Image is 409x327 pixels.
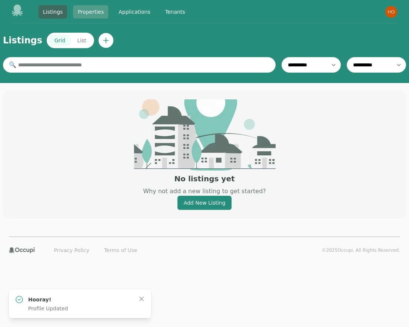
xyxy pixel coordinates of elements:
[99,33,113,48] button: Create new listing
[100,244,142,256] a: Terms of Use
[39,5,67,19] a: Listings
[322,247,400,253] p: © 2025 Occupi. All Rights Reserved.
[28,305,132,312] p: Profile Updated
[114,5,155,19] a: Applications
[71,34,92,46] button: List
[177,196,232,210] a: Add New Listing
[50,244,94,256] a: Privacy Policy
[73,5,108,19] a: Properties
[161,5,190,19] a: Tenants
[3,34,42,46] h1: Listings
[28,296,132,303] p: Hooray!
[174,174,235,184] h3: No listings yet
[133,99,276,171] img: empty_state_image
[143,187,266,196] p: Why not add a new listing to get started?
[49,34,71,46] button: Grid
